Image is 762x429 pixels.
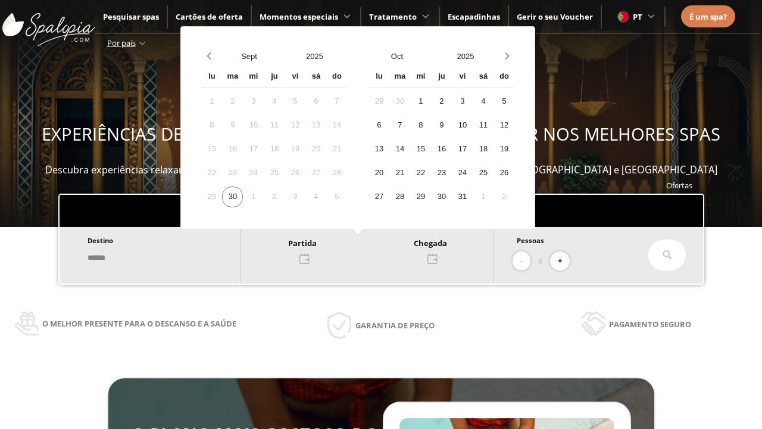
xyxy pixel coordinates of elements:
button: Open years overlay [431,46,499,67]
div: 3 [285,186,305,207]
div: ma [222,67,243,88]
div: 5 [285,91,305,112]
div: 18 [264,139,285,160]
div: 1 [410,91,431,112]
div: 17 [243,139,264,160]
button: Open months overlay [216,46,282,67]
a: Escapadinhas [448,11,500,22]
span: Por país [107,38,136,48]
div: 5 [326,186,347,207]
div: 23 [222,163,243,184]
div: 6 [305,91,326,112]
a: Gerir o seu Voucher [517,11,593,22]
div: 22 [201,163,222,184]
div: 2 [431,91,452,112]
div: 6 [368,115,389,136]
div: Calendar wrapper [368,67,514,207]
div: vi [285,67,305,88]
div: 25 [473,163,494,184]
div: 29 [201,186,222,207]
div: do [494,67,514,88]
img: ImgLogoSpalopia.BvClDcEz.svg [2,1,95,46]
div: 3 [243,91,264,112]
button: Next month [499,46,514,67]
div: 15 [410,139,431,160]
div: 24 [243,163,264,184]
div: ju [431,67,452,88]
div: 11 [473,115,494,136]
a: Pesquisar spas [103,11,159,22]
div: 1 [201,91,222,112]
div: ju [264,67,285,88]
div: 8 [201,115,222,136]
div: 13 [305,115,326,136]
div: 14 [326,115,347,136]
div: 2 [222,91,243,112]
div: 9 [222,115,243,136]
div: 18 [473,139,494,160]
div: 30 [431,186,452,207]
div: 21 [389,163,410,184]
div: 19 [285,139,305,160]
a: Ofertas [666,180,692,191]
a: É um spa? [689,10,727,23]
button: + [550,251,570,271]
div: 14 [389,139,410,160]
div: 10 [243,115,264,136]
div: 27 [368,186,389,207]
div: 19 [494,139,514,160]
div: 1 [473,186,494,207]
div: 30 [389,91,410,112]
div: 28 [389,186,410,207]
div: 30 [222,186,243,207]
div: 3 [452,91,473,112]
div: vi [452,67,473,88]
button: - [513,251,530,271]
div: 17 [452,139,473,160]
div: do [326,67,347,88]
div: 16 [431,139,452,160]
div: lu [201,67,222,88]
div: 8 [410,115,431,136]
div: 13 [368,139,389,160]
div: sá [473,67,494,88]
div: 5 [494,91,514,112]
div: 20 [305,139,326,160]
span: Garantia de preço [355,319,435,332]
div: 21 [326,139,347,160]
div: Calendar wrapper [201,67,347,207]
div: 15 [201,139,222,160]
div: ma [389,67,410,88]
div: 12 [285,115,305,136]
button: Open months overlay [363,46,431,67]
div: 29 [410,186,431,207]
span: Destino [88,236,113,245]
div: Calendar days [201,91,347,207]
div: 7 [389,115,410,136]
span: O melhor presente para o descanso e a saúde [42,317,236,330]
div: mi [410,67,431,88]
div: 1 [243,186,264,207]
div: sá [305,67,326,88]
span: Descubra experiências relaxantes, desfrute e ofereça momentos de bem-estar em mais de 400 spas em... [45,163,717,176]
div: 7 [326,91,347,112]
div: 20 [368,163,389,184]
div: lu [368,67,389,88]
div: 4 [473,91,494,112]
span: EXPERIÊNCIAS DE BEM-ESTAR PARA OFERECER E APROVEITAR NOS MELHORES SPAS [42,122,720,146]
div: 22 [410,163,431,184]
div: 10 [452,115,473,136]
div: 31 [452,186,473,207]
div: 23 [431,163,452,184]
div: 2 [264,186,285,207]
button: Open years overlay [282,46,347,67]
div: 27 [305,163,326,184]
div: Calendar days [368,91,514,207]
div: 9 [431,115,452,136]
div: 11 [264,115,285,136]
span: Pessoas [517,236,544,245]
div: 29 [368,91,389,112]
